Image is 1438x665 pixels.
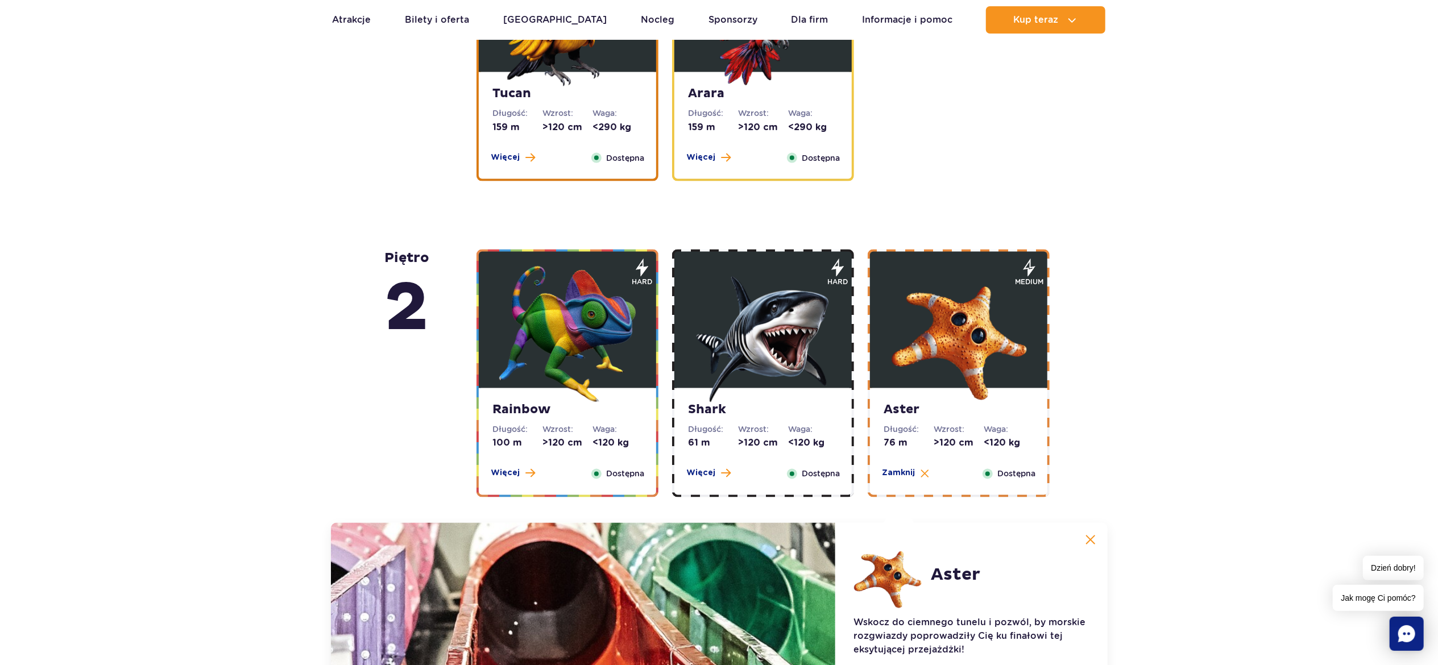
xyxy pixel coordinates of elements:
span: Więcej [491,152,520,163]
dt: Długość: [688,107,738,119]
a: Informacje i pomoc [862,6,952,34]
dd: <120 kg [984,437,1034,450]
span: Dostępna [802,468,840,480]
dt: Waga: [788,107,838,119]
strong: Aster [884,402,1034,418]
dd: <290 kg [788,121,838,134]
strong: Rainbow [492,402,643,418]
button: Więcej [491,152,535,163]
span: Dzień dobry! [1363,556,1424,580]
dd: 76 m [884,437,934,450]
dd: >120 cm [738,437,788,450]
button: Więcej [686,152,731,163]
dd: >120 cm [542,437,592,450]
span: Więcej [491,468,520,479]
p: Wskocz do ciemnego tunelu i pozwól, by morskie rozgwiazdy poprowadziły Cię ku finałowi tej eksytu... [853,616,1089,657]
dt: Waga: [592,423,643,435]
img: 683e9eae63fef643064232.png [853,541,922,609]
button: Zamknij [882,468,929,479]
a: [GEOGRAPHIC_DATA] [503,6,607,34]
dt: Waga: [984,423,1034,435]
span: 2 [384,267,429,351]
span: Dostępna [606,152,644,164]
a: Sponsorzy [708,6,757,34]
h2: Aster [931,565,980,585]
dd: <120 kg [788,437,838,450]
dt: Długość: [884,423,934,435]
dd: 159 m [492,121,542,134]
a: Dla firm [791,6,828,34]
div: Chat [1390,617,1424,651]
span: hard [827,277,848,287]
img: 683e9e7576148617438286.png [499,266,636,402]
a: Atrakcje [333,6,371,34]
dt: Wzrost: [542,423,592,435]
dd: 61 m [688,437,738,450]
span: Dostępna [997,468,1035,480]
dd: >120 cm [542,121,592,134]
dt: Waga: [592,107,643,119]
span: Kup teraz [1013,15,1058,25]
button: Kup teraz [986,6,1105,34]
a: Bilety i oferta [405,6,469,34]
strong: piętro [384,250,429,351]
span: Więcej [686,468,715,479]
strong: Arara [688,86,838,102]
strong: Tucan [492,86,643,102]
span: Dostępna [606,468,644,480]
img: 683e9e9ba8332218919957.png [695,266,831,402]
button: Więcej [686,468,731,479]
dt: Waga: [788,423,838,435]
button: Więcej [491,468,535,479]
span: Zamknij [882,468,915,479]
dt: Wzrost: [542,107,592,119]
span: hard [632,277,652,287]
dd: <290 kg [592,121,643,134]
a: Nocleg [641,6,674,34]
dd: >120 cm [738,121,788,134]
dd: 159 m [688,121,738,134]
dd: >120 cm [934,437,984,450]
span: Więcej [686,152,715,163]
dd: 100 m [492,437,542,450]
span: medium [1015,277,1043,287]
span: Dostępna [802,152,840,164]
dt: Wzrost: [738,107,788,119]
strong: Shark [688,402,838,418]
dt: Długość: [492,107,542,119]
img: 683e9eae63fef643064232.png [890,266,1027,402]
span: Jak mogę Ci pomóc? [1333,585,1424,611]
dt: Długość: [688,423,738,435]
dt: Długość: [492,423,542,435]
dd: <120 kg [592,437,643,450]
dt: Wzrost: [934,423,984,435]
dt: Wzrost: [738,423,788,435]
